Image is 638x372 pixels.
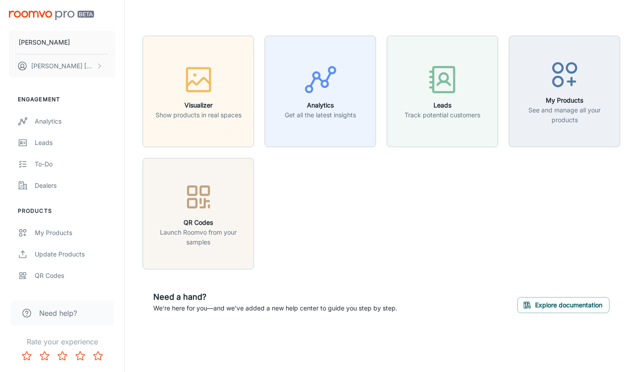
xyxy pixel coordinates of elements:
[148,218,248,227] h6: QR Codes
[89,347,107,365] button: Rate 5 star
[285,110,356,120] p: Get all the latest insights
[155,110,241,120] p: Show products in real spaces
[143,36,254,147] button: VisualizerShow products in real spaces
[35,228,115,238] div: My Products
[31,61,94,71] p: [PERSON_NAME] [PERSON_NAME]
[265,36,376,147] button: AnalyticsGet all the latest insights
[143,158,254,269] button: QR CodesLaunch Roomvo from your samples
[405,110,480,120] p: Track potential customers
[155,100,241,110] h6: Visualizer
[509,36,620,147] button: My ProductsSee and manage all your products
[387,36,498,147] button: LeadsTrack potential customers
[509,86,620,95] a: My ProductsSee and manage all your products
[285,100,356,110] h6: Analytics
[35,249,115,259] div: Update Products
[9,54,115,78] button: [PERSON_NAME] [PERSON_NAME]
[36,347,53,365] button: Rate 2 star
[7,336,117,347] p: Rate your experience
[53,347,71,365] button: Rate 3 star
[265,86,376,95] a: AnalyticsGet all the latest insights
[517,297,609,313] button: Explore documentation
[9,11,94,20] img: Roomvo PRO Beta
[35,138,115,148] div: Leads
[39,308,77,318] span: Need help?
[515,95,614,105] h6: My Products
[35,159,115,169] div: To-do
[35,271,115,281] div: QR Codes
[71,347,89,365] button: Rate 4 star
[153,303,397,313] p: We're here for you—and we've added a new help center to guide you step by step.
[19,37,70,47] p: [PERSON_NAME]
[153,291,397,303] h6: Need a hand?
[517,300,609,309] a: Explore documentation
[9,31,115,54] button: [PERSON_NAME]
[143,208,254,217] a: QR CodesLaunch Roomvo from your samples
[405,100,480,110] h6: Leads
[35,116,115,126] div: Analytics
[18,347,36,365] button: Rate 1 star
[148,227,248,247] p: Launch Roomvo from your samples
[515,105,614,125] p: See and manage all your products
[35,181,115,190] div: Dealers
[387,86,498,95] a: LeadsTrack potential customers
